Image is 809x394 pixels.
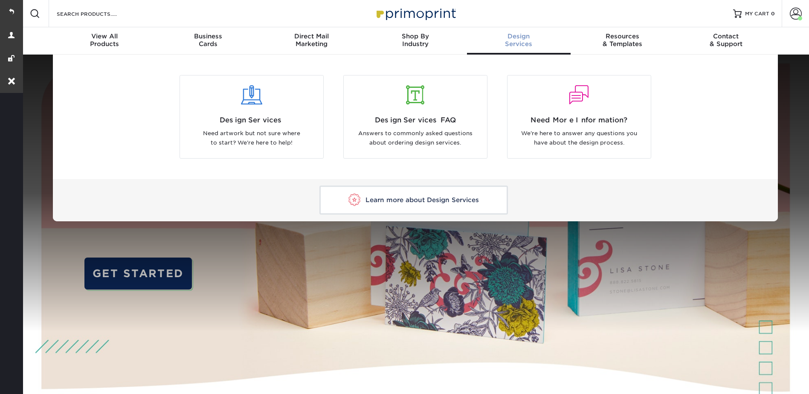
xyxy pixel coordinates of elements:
a: Design Services Need artwork but not sure where to start? We're here to help! [176,75,327,159]
p: We're here to answer any questions you have about the design process. [514,129,644,148]
span: Resources [571,32,674,40]
div: Cards [156,32,260,48]
span: Shop By [363,32,467,40]
span: Learn more about Design Services [365,196,479,204]
input: SEARCH PRODUCTS..... [56,9,139,19]
div: & Templates [571,32,674,48]
p: Answers to commonly asked questions about ordering design services. [350,129,481,148]
a: Need More Information? We're here to answer any questions you have about the design process. [504,75,655,159]
div: Products [53,32,157,48]
a: Shop ByIndustry [363,27,467,55]
span: 0 [771,11,775,17]
span: Design [467,32,571,40]
a: Learn more about Design Services [319,186,508,214]
span: Need More Information? [514,115,644,125]
img: Primoprint [373,4,458,23]
span: Direct Mail [260,32,363,40]
span: Business [156,32,260,40]
div: Industry [363,32,467,48]
a: DesignServices [467,27,571,55]
div: Marketing [260,32,363,48]
div: & Support [674,32,778,48]
span: MY CART [745,10,769,17]
p: Need artwork but not sure where to start? We're here to help! [186,129,317,148]
a: Direct MailMarketing [260,27,363,55]
a: BusinessCards [156,27,260,55]
div: Services [467,32,571,48]
span: View All [53,32,157,40]
span: Contact [674,32,778,40]
span: Design Services [186,115,317,125]
a: Contact& Support [674,27,778,55]
span: Design Services FAQ [350,115,481,125]
a: View AllProducts [53,27,157,55]
a: Resources& Templates [571,27,674,55]
a: Design Services FAQ Answers to commonly asked questions about ordering design services. [340,75,491,159]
